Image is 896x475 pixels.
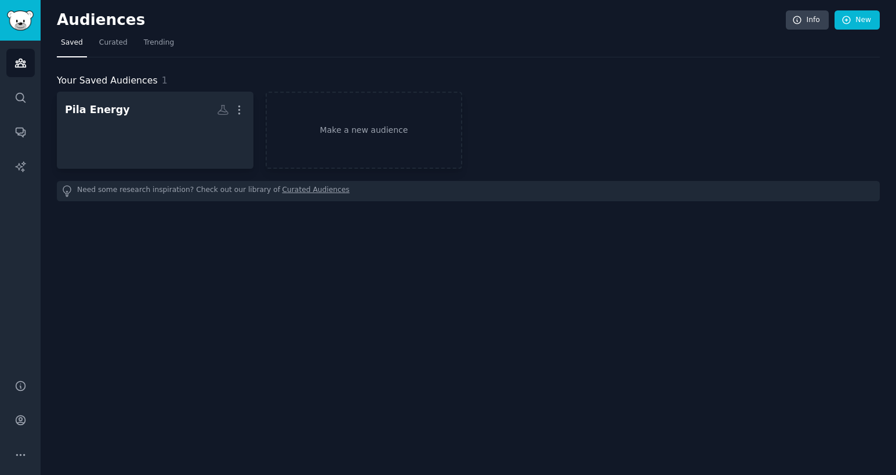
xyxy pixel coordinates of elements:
a: Saved [57,34,87,57]
a: Curated [95,34,132,57]
span: Trending [144,38,174,48]
div: Need some research inspiration? Check out our library of [57,181,880,201]
a: Curated Audiences [282,185,350,197]
a: Trending [140,34,178,57]
a: Info [786,10,829,30]
a: Pila Energy [57,92,253,169]
a: New [835,10,880,30]
img: GummySearch logo [7,10,34,31]
div: Pila Energy [65,103,130,117]
span: 1 [162,75,168,86]
span: Saved [61,38,83,48]
h2: Audiences [57,11,786,30]
span: Your Saved Audiences [57,74,158,88]
span: Curated [99,38,128,48]
a: Make a new audience [266,92,462,169]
